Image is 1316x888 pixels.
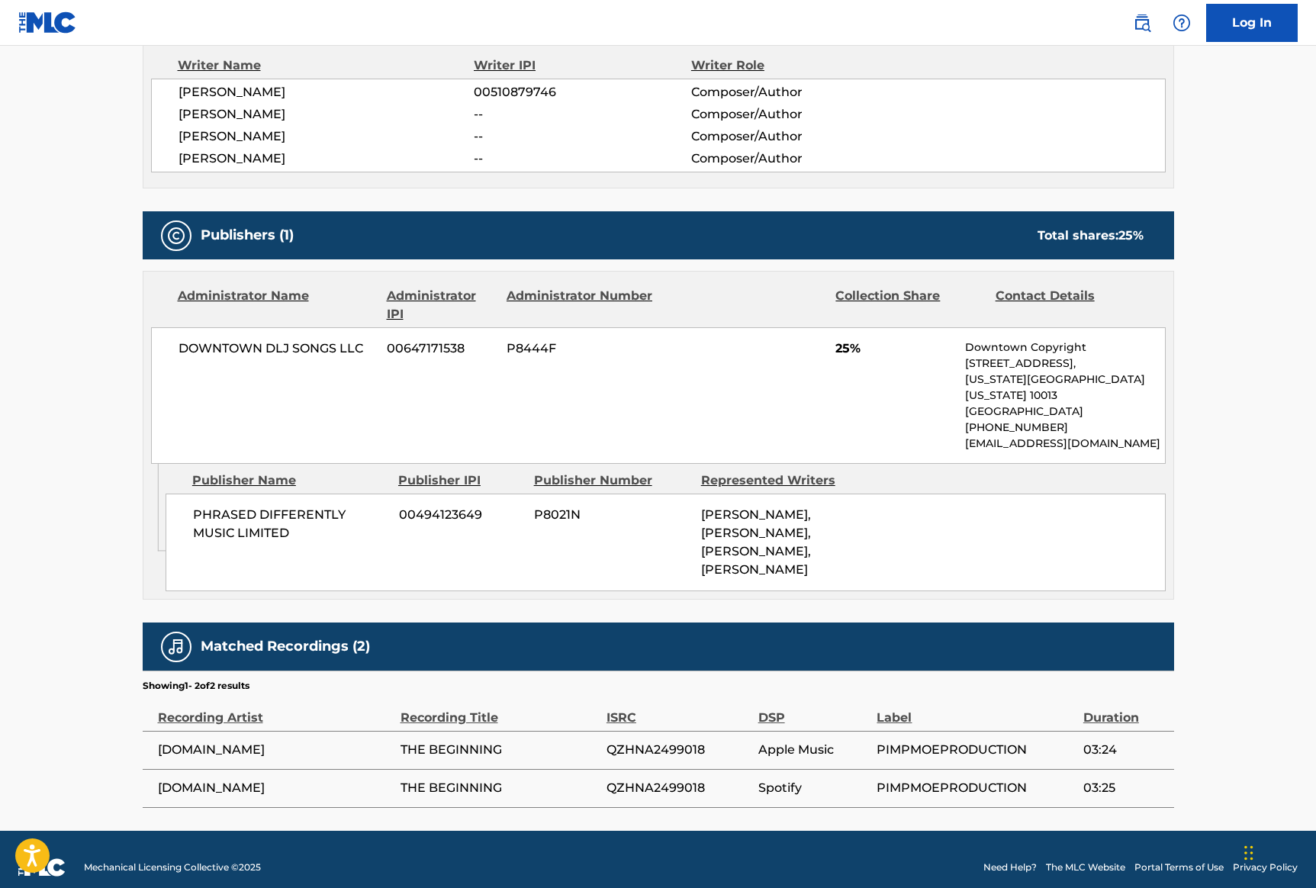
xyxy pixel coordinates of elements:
[965,436,1164,452] p: [EMAIL_ADDRESS][DOMAIN_NAME]
[996,287,1144,323] div: Contact Details
[178,287,375,323] div: Administrator Name
[1133,14,1151,32] img: search
[18,11,77,34] img: MLC Logo
[507,287,655,323] div: Administrator Number
[399,506,523,524] span: 00494123649
[607,693,751,727] div: ISRC
[201,227,294,244] h5: Publishers (1)
[387,287,495,323] div: Administrator IPI
[201,638,370,655] h5: Matched Recordings (2)
[1083,779,1166,797] span: 03:25
[474,83,690,101] span: 00510879746
[401,741,599,759] span: THE BEGINNING
[474,105,690,124] span: --
[877,741,1075,759] span: PIMPMOEPRODUCTION
[179,127,475,146] span: [PERSON_NAME]
[474,150,690,168] span: --
[965,356,1164,372] p: [STREET_ADDRESS],
[835,339,954,358] span: 25%
[534,506,690,524] span: P8021N
[192,471,387,490] div: Publisher Name
[1166,8,1197,38] div: Help
[1244,830,1253,876] div: Drag
[1127,8,1157,38] a: Public Search
[1173,14,1191,32] img: help
[398,471,523,490] div: Publisher IPI
[701,471,857,490] div: Represented Writers
[1083,693,1166,727] div: Duration
[1233,861,1298,874] a: Privacy Policy
[18,858,66,877] img: logo
[387,339,495,358] span: 00647171538
[178,56,475,75] div: Writer Name
[474,56,691,75] div: Writer IPI
[167,227,185,245] img: Publishers
[965,372,1164,404] p: [US_STATE][GEOGRAPHIC_DATA][US_STATE] 10013
[179,105,475,124] span: [PERSON_NAME]
[1134,861,1224,874] a: Portal Terms of Use
[143,679,249,693] p: Showing 1 - 2 of 2 results
[691,105,889,124] span: Composer/Author
[758,741,870,759] span: Apple Music
[193,506,388,542] span: PHRASED DIFFERENTLY MUSIC LIMITED
[877,779,1075,797] span: PIMPMOEPRODUCTION
[507,339,655,358] span: P8444F
[534,471,690,490] div: Publisher Number
[965,404,1164,420] p: [GEOGRAPHIC_DATA]
[965,420,1164,436] p: [PHONE_NUMBER]
[179,150,475,168] span: [PERSON_NAME]
[691,150,889,168] span: Composer/Author
[607,741,751,759] span: QZHNA2499018
[158,779,393,797] span: [DOMAIN_NAME]
[758,693,870,727] div: DSP
[877,693,1075,727] div: Label
[84,861,261,874] span: Mechanical Licensing Collective © 2025
[1046,861,1125,874] a: The MLC Website
[1038,227,1144,245] div: Total shares:
[167,638,185,656] img: Matched Recordings
[607,779,751,797] span: QZHNA2499018
[758,779,870,797] span: Spotify
[691,83,889,101] span: Composer/Author
[158,693,393,727] div: Recording Artist
[835,287,983,323] div: Collection Share
[179,83,475,101] span: [PERSON_NAME]
[474,127,690,146] span: --
[983,861,1037,874] a: Need Help?
[1206,4,1298,42] a: Log In
[965,339,1164,356] p: Downtown Copyright
[401,693,599,727] div: Recording Title
[179,339,376,358] span: DOWNTOWN DLJ SONGS LLC
[701,507,811,577] span: [PERSON_NAME], [PERSON_NAME], [PERSON_NAME], [PERSON_NAME]
[691,127,889,146] span: Composer/Author
[158,741,393,759] span: [DOMAIN_NAME]
[1118,228,1144,243] span: 25 %
[1083,741,1166,759] span: 03:24
[1240,815,1316,888] iframe: Chat Widget
[401,779,599,797] span: THE BEGINNING
[691,56,889,75] div: Writer Role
